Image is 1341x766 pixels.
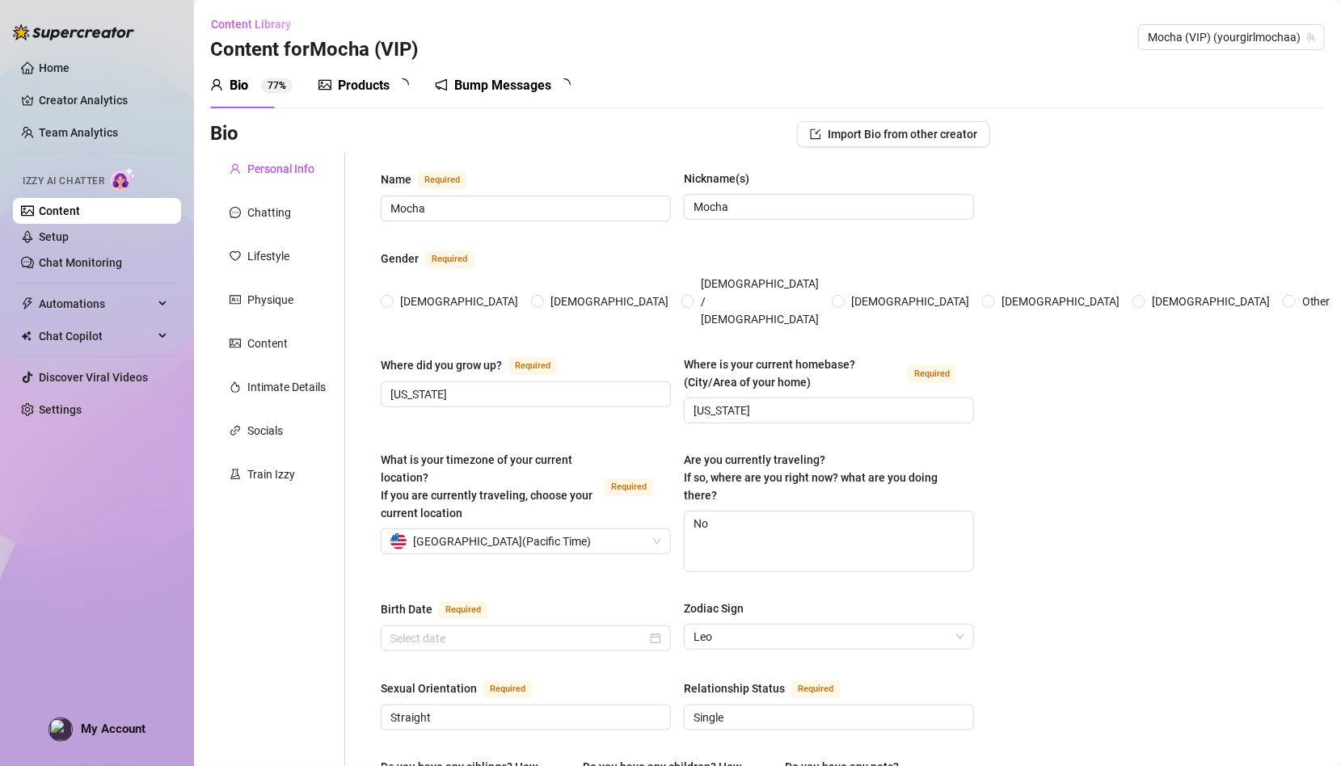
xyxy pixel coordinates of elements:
span: Required [483,680,532,698]
span: Chat Copilot [39,323,154,349]
label: Where did you grow up? [381,356,575,375]
div: Train Izzy [247,465,295,483]
div: Physique [247,291,293,309]
span: experiment [230,469,241,480]
h3: Content for Mocha (VIP) [210,37,418,63]
label: Relationship Status [684,679,858,698]
span: team [1306,32,1316,42]
div: Where is your current homebase? (City/Area of your home) [684,356,901,391]
span: loading [396,78,409,91]
span: Other [1296,293,1337,310]
span: user [230,163,241,175]
div: Gender [381,250,419,267]
img: AI Chatter [111,167,136,191]
div: Birth Date [381,600,432,618]
input: Nickname(s) [694,198,961,216]
div: Socials [247,422,283,440]
div: Bump Messages [454,76,551,95]
div: Intimate Details [247,378,326,396]
div: Where did you grow up? [381,356,502,374]
span: idcard [230,294,241,305]
label: Zodiac Sign [684,600,755,617]
span: Automations [39,291,154,317]
span: picture [318,78,331,91]
div: Bio [230,76,248,95]
div: Name [381,170,411,188]
span: notification [435,78,448,91]
div: Zodiac Sign [684,600,744,617]
div: Content [247,335,288,352]
label: Sexual Orientation [381,679,550,698]
span: loading [558,78,571,91]
div: Nickname(s) [684,170,749,187]
span: fire [230,381,241,393]
span: [GEOGRAPHIC_DATA] ( Pacific Time ) [413,529,591,553]
span: thunderbolt [21,297,34,310]
input: Where did you grow up? [390,385,658,403]
span: Required [908,365,956,383]
span: Required [605,478,653,496]
label: Gender [381,249,491,268]
span: Import Bio from other creator [828,128,977,141]
button: Content Library [210,11,304,37]
a: Content [39,204,80,217]
span: [DEMOGRAPHIC_DATA] [394,293,525,310]
span: message [230,207,241,218]
span: Mocha (VIP) (yourgirlmochaa) [1148,25,1315,49]
a: Discover Viral Videos [39,371,148,384]
span: Are you currently traveling? If so, where are you right now? what are you doing there? [684,453,938,502]
div: Personal Info [247,160,314,178]
img: profilePics%2FexuO9qo4iLTrsAzj4muWTpr0oxy2.jpeg [49,718,72,741]
span: Required [439,601,487,619]
a: Chat Monitoring [39,256,122,269]
label: Where is your current homebase? (City/Area of your home) [684,356,974,391]
a: Settings [39,403,82,416]
span: [DEMOGRAPHIC_DATA] / [DEMOGRAPHIC_DATA] [694,275,825,328]
input: Name [390,200,658,217]
span: heart [230,250,241,262]
span: [DEMOGRAPHIC_DATA] [845,293,976,310]
img: Chat Copilot [21,330,32,342]
sup: 77% [261,78,293,94]
input: Relationship Status [694,709,961,726]
span: Content Library [211,18,291,31]
div: Products [338,76,390,95]
a: Team Analytics [39,126,118,139]
input: Where is your current homebase? (City/Area of your home) [694,402,961,419]
input: Birth Date [390,629,647,647]
label: Birth Date [381,600,505,619]
div: Relationship Status [684,680,785,697]
button: Import Bio from other creator [797,121,990,147]
span: My Account [81,722,145,736]
a: Home [39,61,70,74]
span: user [210,78,223,91]
textarea: No [685,511,973,571]
h3: Bio [210,121,238,147]
span: Required [425,250,474,268]
span: Required [418,171,466,189]
span: [DEMOGRAPHIC_DATA] [1145,293,1276,310]
input: Sexual Orientation [390,709,658,726]
span: [DEMOGRAPHIC_DATA] [995,293,1126,310]
img: us [390,533,407,549]
span: Required [791,680,840,698]
span: Required [508,357,557,375]
img: logo-BBDzfeDw.svg [13,24,134,40]
div: Lifestyle [247,247,289,265]
a: Creator Analytics [39,87,168,113]
label: Name [381,170,484,189]
div: Chatting [247,204,291,221]
label: Nickname(s) [684,170,761,187]
span: Izzy AI Chatter [23,174,104,189]
a: Setup [39,230,69,243]
span: link [230,425,241,436]
span: What is your timezone of your current location? If you are currently traveling, choose your curre... [381,453,592,520]
span: Leo [694,625,964,649]
span: import [810,128,821,140]
span: [DEMOGRAPHIC_DATA] [544,293,675,310]
span: picture [230,338,241,349]
div: Sexual Orientation [381,680,477,697]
